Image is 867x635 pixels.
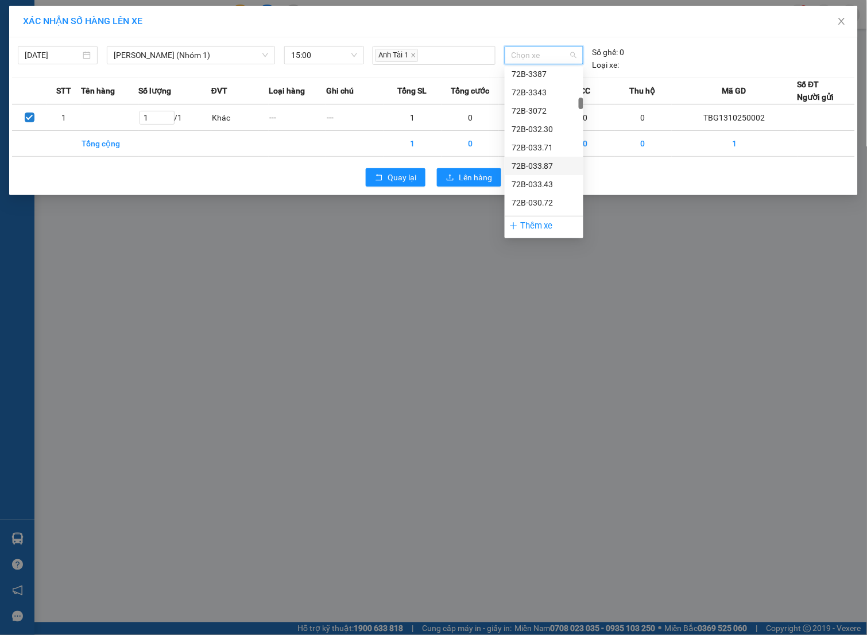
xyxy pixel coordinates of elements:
[23,16,142,26] span: XÁC NHẬN SỐ HÀNG LÊN XE
[512,141,576,154] div: 72B-033.71
[512,178,576,191] div: 72B-033.43
[505,65,583,83] div: 72B-3387
[826,6,858,38] button: Close
[512,86,576,99] div: 72B-3343
[512,123,576,135] div: 72B-032.30
[139,84,172,97] span: Số lượng
[512,68,576,80] div: 72B-3387
[81,131,138,157] td: Tổng cộng
[139,104,211,131] td: / 1
[114,47,268,64] span: Cà Mau - Cao Bằng (Nhóm 1)
[557,104,614,131] td: 0
[269,104,326,131] td: ---
[437,168,501,187] button: uploadLên hàng
[593,59,620,71] span: Loại xe:
[81,84,115,97] span: Tên hàng
[56,84,71,97] span: STT
[376,49,418,62] span: Anh Tài 1
[326,104,384,131] td: ---
[509,222,518,230] span: plus
[505,216,583,236] div: Thêm xe
[459,171,492,184] span: Lên hàng
[326,84,354,97] span: Ghi chú
[614,104,672,131] td: 0
[837,17,846,26] span: close
[291,47,357,64] span: 15:00
[499,131,556,157] td: 0
[442,131,499,157] td: 0
[505,138,583,157] div: 72B-033.71
[442,104,499,131] td: 0
[512,104,576,117] div: 72B-3072
[505,83,583,102] div: 72B-3343
[557,131,614,157] td: 0
[614,131,672,157] td: 0
[580,84,590,97] span: CC
[384,104,442,131] td: 1
[211,104,269,131] td: Khác
[630,84,656,97] span: Thu hộ
[211,84,227,97] span: ĐVT
[262,52,269,59] span: down
[47,104,81,131] td: 1
[366,168,425,187] button: rollbackQuay lại
[505,102,583,120] div: 72B-3072
[375,173,383,183] span: rollback
[398,84,427,97] span: Tổng SL
[672,131,798,157] td: 1
[593,46,618,59] span: Số ghế:
[505,212,583,230] div: 72B-032.30
[505,175,583,193] div: 72B-033.43
[388,171,416,184] span: Quay lại
[25,49,80,61] input: 13/10/2025
[512,215,576,227] div: 72B-032.30
[722,84,746,97] span: Mã GD
[672,104,798,131] td: TBG1310250002
[451,84,489,97] span: Tổng cước
[411,52,416,58] span: close
[512,47,576,64] span: Chọn xe
[446,173,454,183] span: upload
[593,46,625,59] div: 0
[505,157,583,175] div: 72B-033.87
[505,120,583,138] div: 72B-032.30
[384,131,442,157] td: 1
[512,160,576,172] div: 72B-033.87
[798,78,834,103] div: Số ĐT Người gửi
[499,104,556,131] td: 0
[512,196,576,209] div: 72B-030.72
[269,84,305,97] span: Loại hàng
[505,193,583,212] div: 72B-030.72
